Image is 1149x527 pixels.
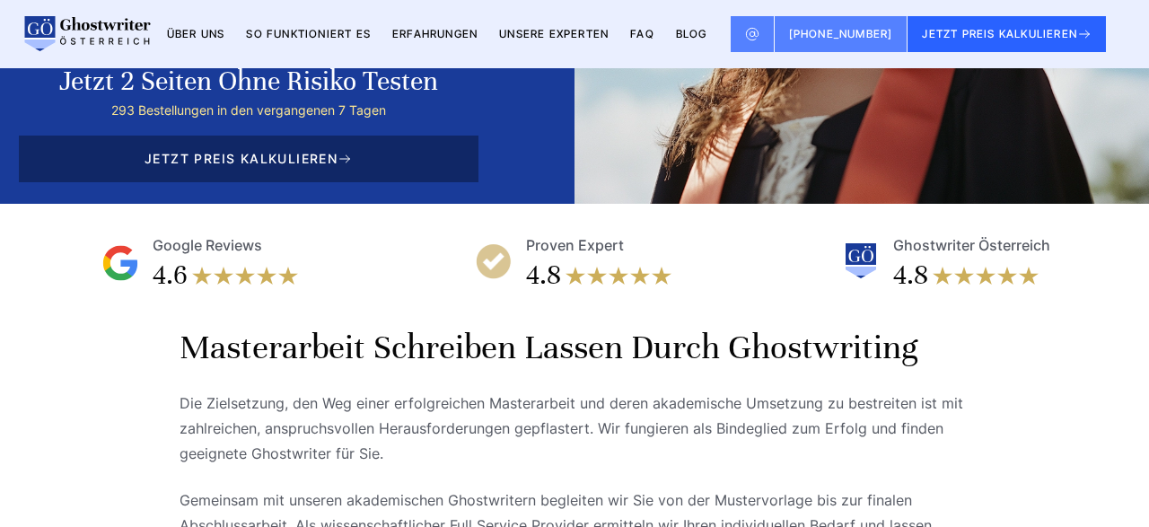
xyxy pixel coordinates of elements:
[19,136,478,182] span: JETZT PREIS KALKULIEREN
[102,245,138,281] img: Google Reviews
[893,233,1050,258] div: Ghostwriter Österreich
[565,258,672,294] img: stars
[893,258,928,294] div: 4.8
[180,391,969,466] p: Die Zielsetzung, den Weg einer erfolgreichen Masterarbeit und deren akademische Umsetzung zu best...
[526,233,624,258] div: Proven Expert
[775,16,908,52] a: [PHONE_NUMBER]
[676,27,707,40] a: BLOG
[180,326,969,369] h2: Masterarbeit schreiben lassen durch Ghostwriting
[167,27,225,40] a: Über uns
[191,258,299,294] img: stars
[932,258,1039,294] img: stars
[153,258,188,294] div: 4.6
[246,27,371,40] a: So funktioniert es
[499,27,609,40] a: Unsere Experten
[526,258,561,294] div: 4.8
[59,64,438,100] div: Jetzt 2 Seiten ohne Risiko testen
[908,16,1106,52] button: JETZT PREIS KALKULIEREN
[630,27,654,40] a: FAQ
[22,16,151,52] img: logo wirschreiben
[59,100,438,121] div: 293 Bestellungen in den vergangenen 7 Tagen
[745,27,759,41] img: Email
[392,27,478,40] a: Erfahrungen
[153,233,262,258] div: Google Reviews
[476,243,512,279] img: Proven Expert
[843,243,879,279] img: Ghostwriter
[789,27,893,40] span: [PHONE_NUMBER]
